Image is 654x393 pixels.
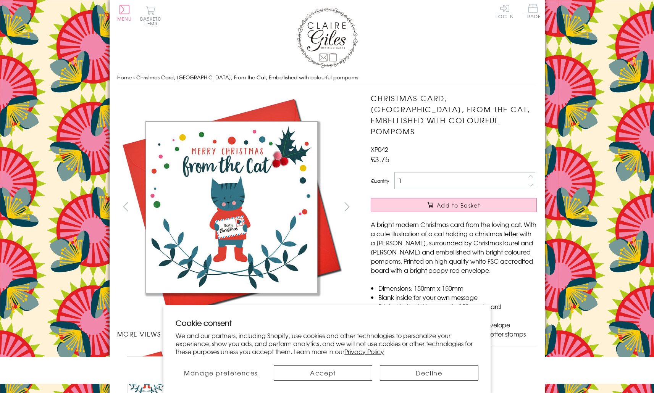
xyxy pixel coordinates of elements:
span: › [133,74,135,81]
h1: Christmas Card, [GEOGRAPHIC_DATA], From the Cat, Embellished with colourful pompoms [371,93,537,137]
img: Claire Giles Greetings Cards [297,8,358,68]
h2: Cookie consent [176,317,478,328]
span: £3.75 [371,154,389,164]
li: Dimensions: 150mm x 150mm [378,283,537,293]
img: Christmas Card, Laurel, From the Cat, Embellished with colourful pompoms [117,93,346,322]
p: We and our partners, including Shopify, use cookies and other technologies to personalize your ex... [176,332,478,355]
a: Trade [525,4,541,20]
a: Log In [496,4,514,19]
li: Printed in the U.K on quality 350gsm board [378,302,537,311]
span: Trade [525,4,541,19]
button: Accept [274,365,372,381]
nav: breadcrumbs [117,70,537,85]
button: Menu [117,5,132,21]
label: Quantity [371,177,389,184]
p: A bright modern Christmas card from the loving cat. With a cute illustration of a cat holding a c... [371,220,537,275]
span: 0 items [144,15,161,27]
button: Basket0 items [140,6,161,26]
button: Decline [380,365,478,381]
h3: More views [117,329,356,338]
span: Add to Basket [437,201,480,209]
button: Add to Basket [371,198,537,212]
button: next [338,198,355,215]
span: XP042 [371,145,388,154]
button: Manage preferences [176,365,266,381]
li: Blank inside for your own message [378,293,537,302]
a: Privacy Policy [344,347,384,356]
a: Home [117,74,132,81]
span: Manage preferences [184,368,258,377]
span: Menu [117,15,132,22]
span: Christmas Card, [GEOGRAPHIC_DATA], From the Cat, Embellished with colourful pompoms [136,74,358,81]
button: prev [117,198,134,215]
